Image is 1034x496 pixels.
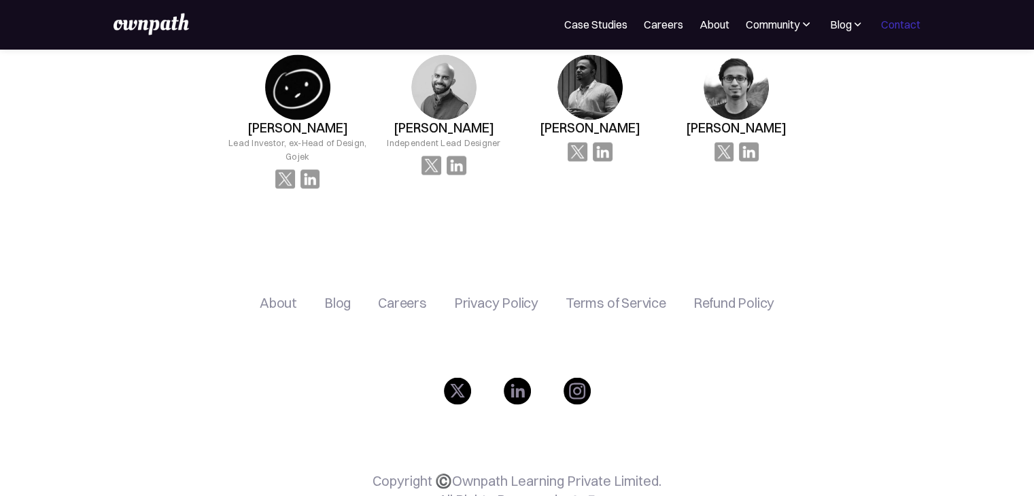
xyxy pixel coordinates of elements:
[746,16,813,33] div: Community
[540,120,640,136] h3: [PERSON_NAME]
[693,295,774,311] a: Refund Policy
[224,136,370,163] div: Lead Investor, ex-Head of Design, Gojek
[394,120,494,136] h3: [PERSON_NAME]
[686,120,787,136] h3: [PERSON_NAME]
[564,16,627,33] a: Case Studies
[829,16,851,33] div: Blog
[387,136,500,149] div: Independent Lead Designer
[324,295,351,311] a: Blog
[644,16,683,33] a: Careers
[700,16,729,33] a: About
[378,295,427,311] a: Careers
[260,295,297,311] a: About
[881,16,920,33] a: Contact
[829,16,865,33] div: Blog
[566,295,666,311] a: Terms of Service
[247,120,348,136] h3: [PERSON_NAME]
[454,295,538,311] a: Privacy Policy
[746,16,799,33] div: Community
